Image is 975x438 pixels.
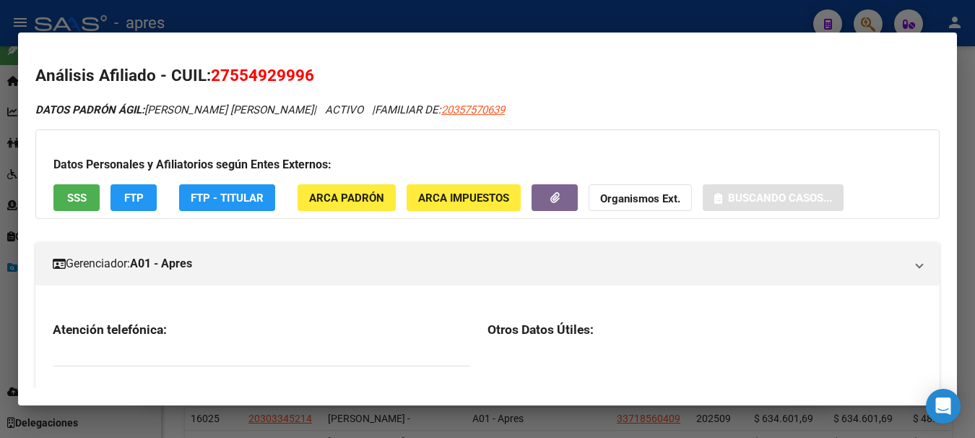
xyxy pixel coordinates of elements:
[375,103,505,116] span: FAMILIAR DE:
[309,192,384,205] span: ARCA Padrón
[110,184,157,211] button: FTP
[53,184,100,211] button: SSS
[130,255,192,272] strong: A01 - Apres
[35,64,940,88] h2: Análisis Afiliado - CUIL:
[926,389,961,424] div: Open Intercom Messenger
[53,322,470,338] h3: Atención telefónica:
[35,103,144,116] strong: DATOS PADRÓN ÁGIL:
[35,103,313,116] span: [PERSON_NAME] [PERSON_NAME]
[35,242,940,285] mat-expansion-panel-header: Gerenciador:A01 - Apres
[441,103,505,116] span: 20357570639
[703,184,844,211] button: Buscando casos...
[67,192,87,205] span: SSS
[124,192,144,205] span: FTP
[407,184,521,211] button: ARCA Impuestos
[53,255,905,272] mat-panel-title: Gerenciador:
[53,156,922,173] h3: Datos Personales y Afiliatorios según Entes Externos:
[35,103,505,116] i: | ACTIVO |
[589,184,692,211] button: Organismos Ext.
[418,192,509,205] span: ARCA Impuestos
[487,322,922,338] h3: Otros Datos Útiles:
[600,192,680,205] strong: Organismos Ext.
[191,192,264,205] span: FTP - Titular
[179,184,275,211] button: FTP - Titular
[728,192,832,205] span: Buscando casos...
[298,184,396,211] button: ARCA Padrón
[211,66,314,85] span: 27554929996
